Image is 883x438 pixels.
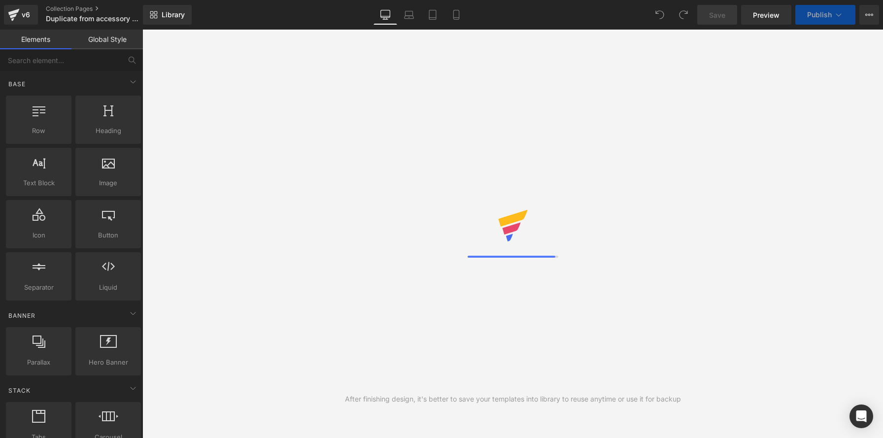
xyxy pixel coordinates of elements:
div: After finishing design, it's better to save your templates into library to reuse anytime or use i... [345,394,681,404]
a: New Library [143,5,192,25]
span: Text Block [9,178,68,188]
a: Collection Pages [46,5,159,13]
button: Publish [795,5,855,25]
a: Desktop [374,5,397,25]
button: Redo [674,5,693,25]
span: Stack [7,386,32,395]
button: More [859,5,879,25]
span: Heading [78,126,138,136]
a: Global Style [71,30,143,49]
a: Preview [741,5,791,25]
button: Undo [650,5,670,25]
span: Image [78,178,138,188]
span: Banner [7,311,36,320]
a: Laptop [397,5,421,25]
span: Row [9,126,68,136]
a: Tablet [421,5,444,25]
div: Open Intercom Messenger [849,404,873,428]
span: Save [709,10,725,20]
span: Parallax [9,357,68,368]
span: Duplicate from accessory menue [46,15,140,23]
span: Base [7,79,27,89]
span: Publish [807,11,832,19]
span: Button [78,230,138,240]
a: v6 [4,5,38,25]
div: v6 [20,8,32,21]
span: Library [162,10,185,19]
a: Mobile [444,5,468,25]
span: Hero Banner [78,357,138,368]
span: Icon [9,230,68,240]
span: Separator [9,282,68,293]
span: Preview [753,10,780,20]
span: Liquid [78,282,138,293]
